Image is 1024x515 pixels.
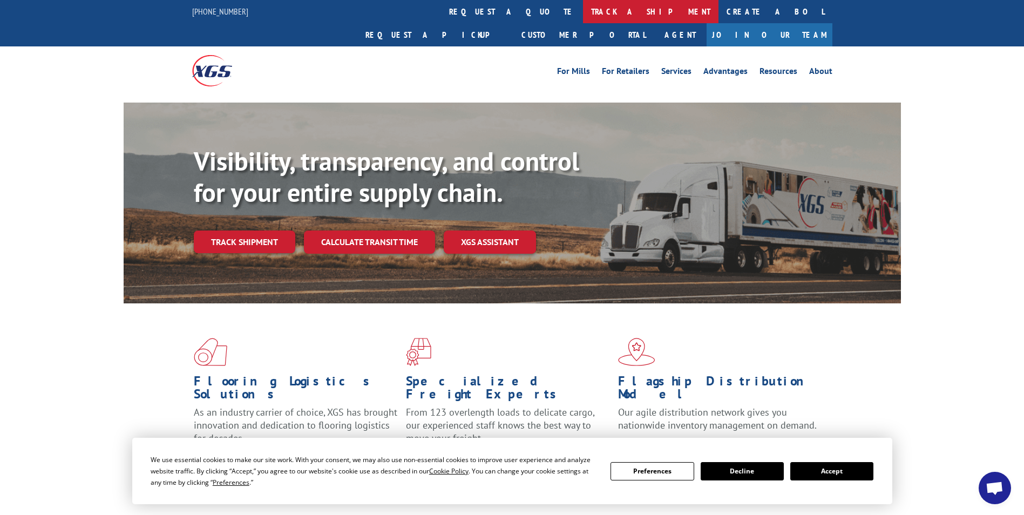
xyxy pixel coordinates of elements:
a: Services [661,67,691,79]
img: xgs-icon-total-supply-chain-intelligence-red [194,338,227,366]
b: Visibility, transparency, and control for your entire supply chain. [194,144,579,209]
h1: Flagship Distribution Model [618,375,822,406]
a: Request a pickup [357,23,513,46]
img: xgs-icon-flagship-distribution-model-red [618,338,655,366]
span: Our agile distribution network gives you nationwide inventory management on demand. [618,406,817,431]
span: Preferences [213,478,249,487]
img: xgs-icon-focused-on-flooring-red [406,338,431,366]
div: Cookie Consent Prompt [132,438,892,504]
h1: Specialized Freight Experts [406,375,610,406]
a: Join Our Team [707,23,832,46]
button: Decline [701,462,784,480]
h1: Flooring Logistics Solutions [194,375,398,406]
a: Customer Portal [513,23,654,46]
button: Accept [790,462,873,480]
a: XGS ASSISTANT [444,231,536,254]
a: [PHONE_NUMBER] [192,6,248,17]
span: As an industry carrier of choice, XGS has brought innovation and dedication to flooring logistics... [194,406,397,444]
a: Agent [654,23,707,46]
a: Resources [759,67,797,79]
a: Advantages [703,67,748,79]
div: We use essential cookies to make our site work. With your consent, we may also use non-essential ... [151,454,598,488]
a: For Mills [557,67,590,79]
button: Preferences [611,462,694,480]
a: For Retailers [602,67,649,79]
span: Cookie Policy [429,466,469,476]
p: From 123 overlength loads to delicate cargo, our experienced staff knows the best way to move you... [406,406,610,454]
a: Calculate transit time [304,231,435,254]
a: About [809,67,832,79]
a: Open chat [979,472,1011,504]
a: Track shipment [194,231,295,253]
